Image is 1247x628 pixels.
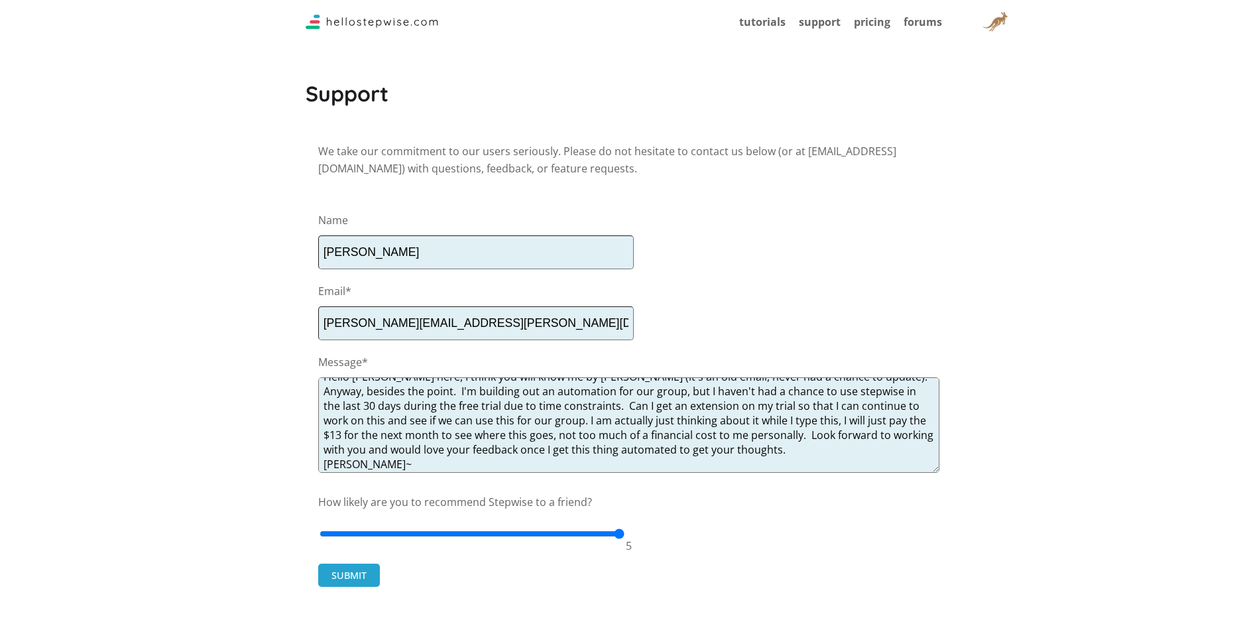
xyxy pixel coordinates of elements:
[318,564,380,587] button: SUBMIT
[306,18,438,32] a: Stepwise
[318,177,929,587] form: Name Email* Message* How likely are you to recommend Stepwise to a friend? 5
[854,15,890,29] a: pricing
[979,6,1012,39] img: User Avatar
[306,15,438,29] img: Logo
[318,143,929,587] p: We take our commitment to our users seriously. Please do not hesitate to contact us below (or at ...
[904,15,942,29] a: forums
[739,15,786,29] a: tutorials
[306,80,942,108] h1: Support
[799,15,841,29] a: support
